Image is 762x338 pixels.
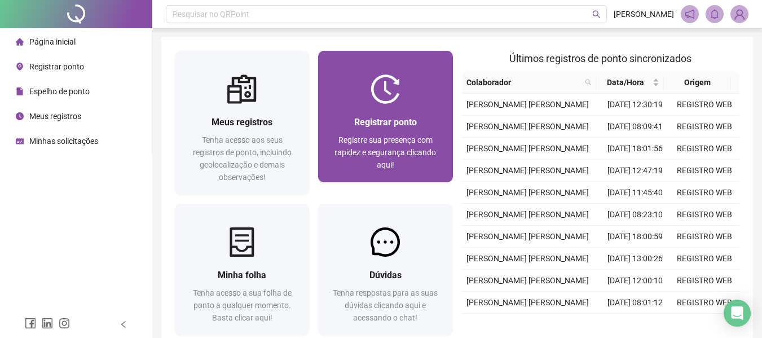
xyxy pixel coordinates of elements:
td: [DATE] 08:09:41 [601,116,670,138]
span: [PERSON_NAME] [PERSON_NAME] [466,188,589,197]
span: Espelho de ponto [29,87,90,96]
span: Minhas solicitações [29,137,98,146]
td: REGISTRO WEB [670,182,739,204]
span: Últimos registros de ponto sincronizados [509,52,691,64]
th: Data/Hora [596,72,663,94]
span: Meus registros [212,117,272,128]
span: Dúvidas [369,270,402,280]
td: [DATE] 12:47:19 [601,160,670,182]
span: linkedin [42,318,53,329]
span: environment [16,63,24,71]
span: Página inicial [29,37,76,46]
span: [PERSON_NAME] [614,8,674,20]
td: REGISTRO WEB [670,270,739,292]
span: instagram [59,318,70,329]
span: Minha folha [218,270,266,280]
span: Data/Hora [601,76,650,89]
span: schedule [16,137,24,145]
span: bell [710,9,720,19]
a: DúvidasTenha respostas para as suas dúvidas clicando aqui e acessando o chat! [318,204,452,335]
span: search [585,79,592,86]
td: REGISTRO WEB [670,226,739,248]
span: facebook [25,318,36,329]
span: [PERSON_NAME] [PERSON_NAME] [466,210,589,219]
td: REGISTRO WEB [670,116,739,138]
span: clock-circle [16,112,24,120]
img: 93704 [731,6,748,23]
span: Meus registros [29,112,81,121]
span: file [16,87,24,95]
span: Tenha acesso aos seus registros de ponto, incluindo geolocalização e demais observações! [193,135,292,182]
td: REGISTRO WEB [670,292,739,314]
span: home [16,38,24,46]
a: Registrar pontoRegistre sua presença com rapidez e segurança clicando aqui! [318,51,452,182]
span: left [120,321,127,328]
span: [PERSON_NAME] [PERSON_NAME] [466,298,589,307]
span: Registrar ponto [29,62,84,71]
div: Open Intercom Messenger [724,300,751,327]
span: [PERSON_NAME] [PERSON_NAME] [466,232,589,241]
td: REGISTRO WEB [670,204,739,226]
td: [DATE] 11:45:40 [601,182,670,204]
a: Minha folhaTenha acesso a sua folha de ponto a qualquer momento. Basta clicar aqui! [175,204,309,335]
span: [PERSON_NAME] [PERSON_NAME] [466,100,589,109]
td: [DATE] 18:00:59 [601,226,670,248]
span: Tenha acesso a sua folha de ponto a qualquer momento. Basta clicar aqui! [193,288,292,322]
th: Origem [664,72,731,94]
a: Meus registrosTenha acesso aos seus registros de ponto, incluindo geolocalização e demais observa... [175,51,309,195]
span: Registrar ponto [354,117,417,128]
td: [DATE] 18:01:56 [601,138,670,160]
td: [DATE] 13:00:26 [601,248,670,270]
td: REGISTRO WEB [670,248,739,270]
span: Colaborador [466,76,581,89]
span: notification [685,9,695,19]
span: [PERSON_NAME] [PERSON_NAME] [466,166,589,175]
span: search [583,74,594,91]
td: [DATE] 12:00:10 [601,270,670,292]
td: [DATE] 08:01:12 [601,292,670,314]
td: [DATE] 12:30:19 [601,94,670,116]
span: Tenha respostas para as suas dúvidas clicando aqui e acessando o chat! [333,288,438,322]
td: REGISTRO WEB [670,160,739,182]
span: [PERSON_NAME] [PERSON_NAME] [466,254,589,263]
span: [PERSON_NAME] [PERSON_NAME] [466,144,589,153]
span: Registre sua presença com rapidez e segurança clicando aqui! [334,135,436,169]
td: [DATE] 08:23:10 [601,204,670,226]
td: [DATE] 18:00:43 [601,314,670,336]
td: REGISTRO WEB [670,138,739,160]
td: REGISTRO WEB [670,94,739,116]
span: search [592,10,601,19]
span: [PERSON_NAME] [PERSON_NAME] [466,122,589,131]
td: REGISTRO WEB [670,314,739,336]
span: [PERSON_NAME] [PERSON_NAME] [466,276,589,285]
